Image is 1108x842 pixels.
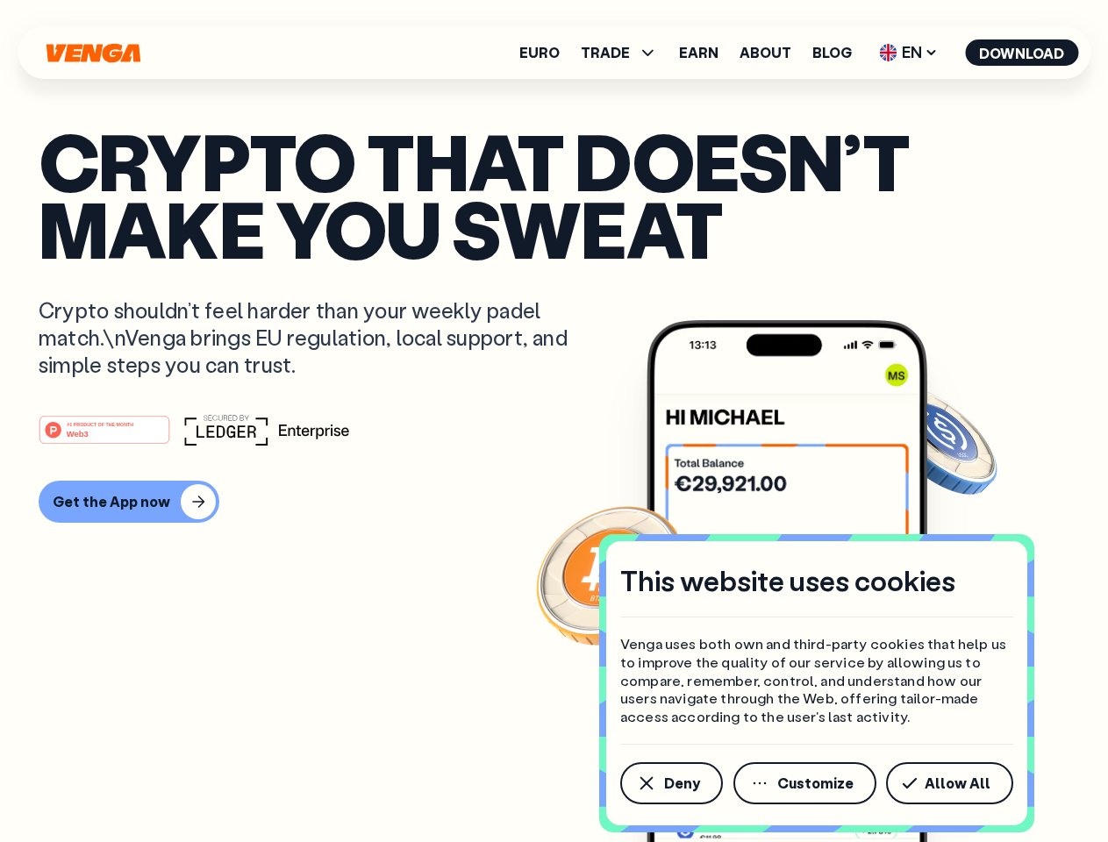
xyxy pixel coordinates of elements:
svg: Home [44,43,142,63]
img: Bitcoin [533,496,690,653]
a: Earn [679,46,718,60]
img: USDC coin [875,377,1001,503]
button: Get the App now [39,481,219,523]
tspan: Web3 [67,428,89,438]
span: EN [873,39,944,67]
a: Blog [812,46,852,60]
span: Customize [777,776,854,790]
a: Euro [519,46,560,60]
button: Allow All [886,762,1013,804]
h4: This website uses cookies [620,562,955,599]
button: Customize [733,762,876,804]
button: Download [965,39,1078,66]
button: Deny [620,762,723,804]
div: Get the App now [53,493,170,510]
a: Get the App now [39,481,1069,523]
span: Allow All [925,776,990,790]
span: TRADE [581,42,658,63]
p: Crypto that doesn’t make you sweat [39,127,1069,261]
a: #1 PRODUCT OF THE MONTHWeb3 [39,425,170,448]
span: Deny [664,776,700,790]
p: Venga uses both own and third-party cookies that help us to improve the quality of our service by... [620,635,1013,726]
p: Crypto shouldn’t feel harder than your weekly padel match.\nVenga brings EU regulation, local sup... [39,296,593,379]
a: About [740,46,791,60]
img: flag-uk [879,44,897,61]
span: TRADE [581,46,630,60]
tspan: #1 PRODUCT OF THE MONTH [67,421,133,426]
